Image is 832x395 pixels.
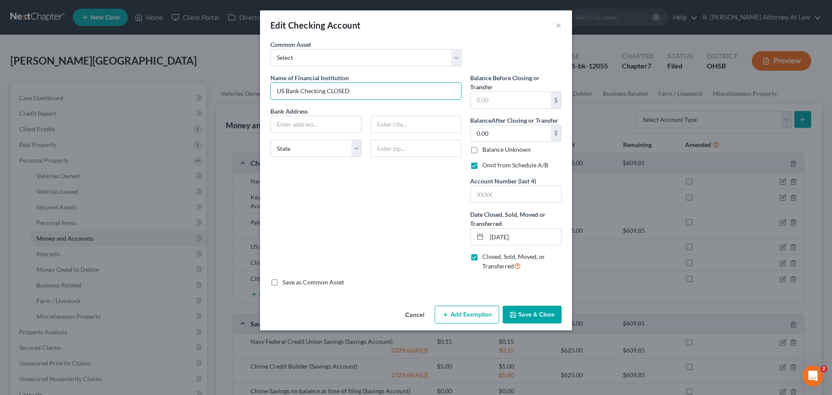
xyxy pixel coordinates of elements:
[471,92,551,108] input: 0.00
[482,145,531,154] label: Balance Unknown
[270,19,361,31] div: Edit Checking Account
[470,73,562,91] label: Balance Before Closing or Transfer
[371,116,461,133] input: Enter city...
[370,140,462,157] input: Enter zip...
[470,176,536,186] label: Account Number (last 4)
[482,161,548,170] label: Omit from Schedule A/B
[435,306,499,324] button: Add Exemption
[556,20,562,30] button: ×
[482,253,545,270] span: Closed, Sold, Moved, or Transferred
[266,107,466,116] label: Bank Address
[470,116,558,125] label: Balance
[820,366,827,372] span: 2
[503,306,562,324] button: Save & Close
[283,278,344,287] label: Save as Common Asset
[487,229,561,245] input: MM/DD/YYYY
[398,307,431,324] button: Cancel
[271,116,361,133] input: Enter address...
[471,125,551,142] input: 0.00
[491,117,558,124] span: After Closing or Transfer
[551,92,561,108] div: $
[270,74,349,82] span: Name of Financial Institution
[271,83,461,99] input: Enter name...
[551,125,561,142] div: $
[270,40,311,49] label: Common Asset
[803,366,823,386] iframe: Intercom live chat
[470,211,546,227] span: Date Closed, Sold, Moved or Transferred
[471,186,561,202] input: XXXX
